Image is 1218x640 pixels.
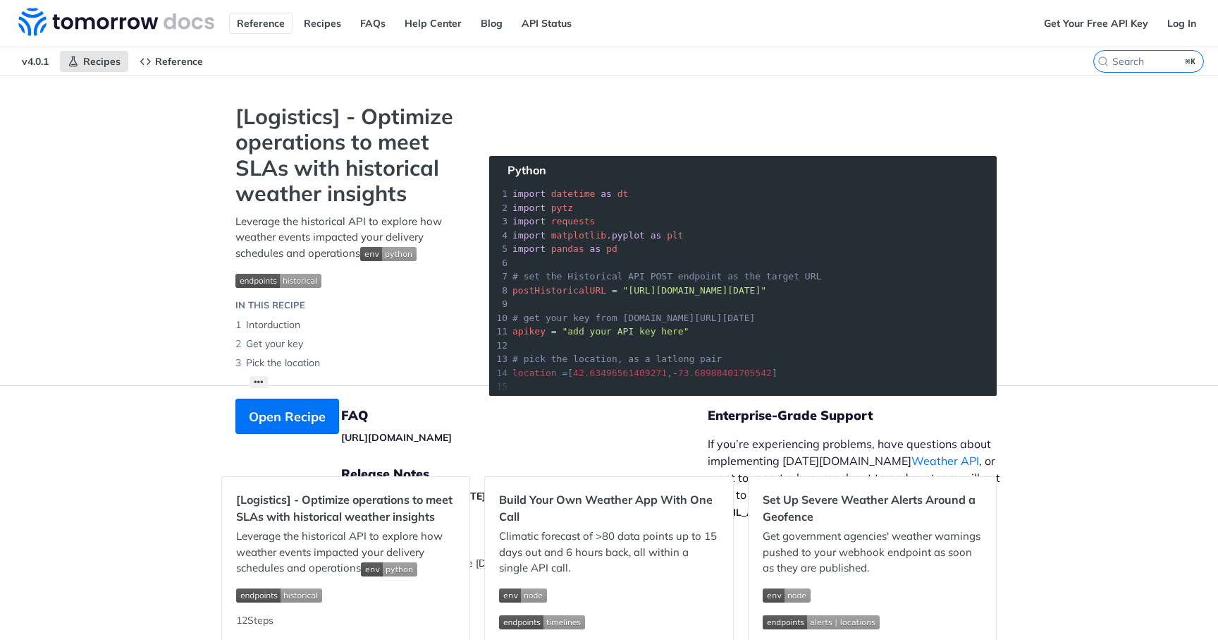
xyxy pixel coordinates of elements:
[763,588,811,603] img: env
[235,104,461,207] strong: [Logistics] - Optimize operations to meet SLAs with historical weather insights
[235,274,321,288] img: endpoint
[60,51,128,72] a: Recipes
[296,13,349,34] a: Recipes
[1182,54,1200,68] kbd: ⌘K
[361,561,417,574] span: Expand image
[250,376,268,388] button: •••
[83,55,121,68] span: Recipes
[361,562,417,576] img: env
[235,315,461,334] li: Intorduction
[229,13,293,34] a: Reference
[763,587,982,603] span: Expand image
[341,466,708,483] h5: Release Notes
[18,8,214,36] img: Tomorrow.io Weather API Docs
[236,529,455,576] p: Leverage the historical API to explore how weather events impacted your delivery schedules and op...
[352,13,393,34] a: FAQs
[236,491,455,525] h2: [Logistics] - Optimize operations to meet SLAs with historical weather insights
[499,588,547,603] img: env
[763,615,880,629] img: endpoint
[763,529,982,576] p: Get government agencies' weather warnings pushed to your webhook endpoint as soon as they are pub...
[235,298,305,313] div: IN THIS RECIPE
[499,613,718,629] span: Expand image
[235,334,461,354] li: Get your key
[499,529,718,576] p: Climatic forecast of >80 data points up to 15 days out and 6 hours back, all within a single API ...
[235,399,339,434] button: Open Recipe
[14,51,56,72] span: v4.0.1
[360,247,417,261] img: env
[1159,13,1204,34] a: Log In
[763,491,982,525] h2: Set Up Severe Weather Alerts Around a Geofence
[499,491,718,525] h2: Build Your Own Weather App With One Call
[155,55,203,68] span: Reference
[397,13,469,34] a: Help Center
[1097,56,1109,67] svg: Search
[249,407,326,426] span: Open Recipe
[514,13,579,34] a: API Status
[235,354,461,373] li: Pick the location
[499,615,585,629] img: endpoint
[235,272,461,288] span: Expand image
[360,246,417,260] span: Expand image
[236,588,322,603] img: endpoint
[473,13,510,34] a: Blog
[235,214,461,262] p: Leverage the historical API to explore how weather events impacted your delivery schedules and op...
[499,587,718,603] span: Expand image
[236,587,455,603] span: Expand image
[1036,13,1156,34] a: Get Your Free API Key
[132,51,211,72] a: Reference
[763,613,982,629] span: Expand image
